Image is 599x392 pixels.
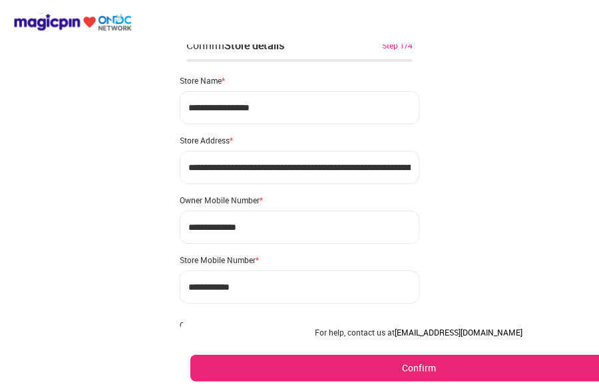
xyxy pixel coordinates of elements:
div: Owner Mobile Number [180,195,419,205]
div: Store Name [180,75,419,86]
div: Store details [224,38,284,52]
a: [EMAIL_ADDRESS][DOMAIN_NAME] [395,327,522,338]
img: ondc-logo-new-small.8a59708e.svg [13,13,132,31]
div: Owner E-mail ID [180,320,419,330]
div: Store Mobile Number [180,254,419,265]
div: Store Address [180,135,419,146]
div: Confirm [186,37,284,53]
div: Step 1/4 [382,39,413,51]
